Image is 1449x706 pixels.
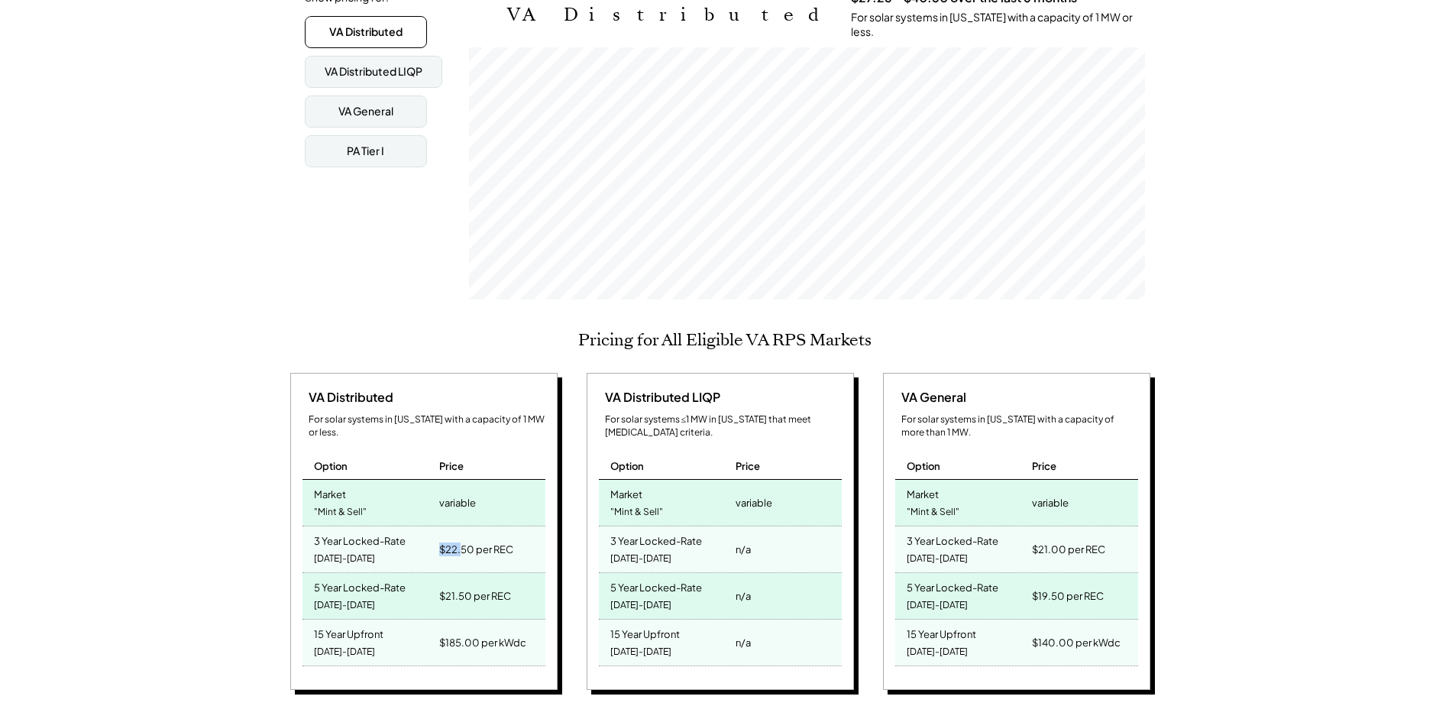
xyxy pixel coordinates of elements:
div: For solar systems in [US_STATE] with a capacity of more than 1 MW. [901,413,1138,439]
div: $19.50 per REC [1032,585,1104,607]
div: [DATE]-[DATE] [610,595,671,616]
div: Price [736,459,760,473]
div: [DATE]-[DATE] [907,595,968,616]
div: 3 Year Locked-Rate [907,530,998,548]
div: PA Tier I [347,144,384,159]
div: 5 Year Locked-Rate [907,577,998,594]
div: $185.00 per kWdc [439,632,526,653]
div: $21.50 per REC [439,585,511,607]
div: n/a [736,539,751,560]
div: For solar systems in [US_STATE] with a capacity of 1 MW or less. [851,10,1145,40]
div: VA Distributed [302,389,393,406]
div: VA Distributed [329,24,403,40]
div: 15 Year Upfront [610,623,680,641]
div: [DATE]-[DATE] [610,549,671,569]
div: 5 Year Locked-Rate [314,577,406,594]
div: Option [907,459,940,473]
div: Option [314,459,348,473]
div: "Mint & Sell" [610,502,663,523]
h2: Pricing for All Eligible VA RPS Markets [578,330,872,350]
div: Market [610,484,642,501]
div: Market [314,484,346,501]
div: 15 Year Upfront [314,623,383,641]
div: Price [439,459,464,473]
div: VA General [895,389,966,406]
div: Option [610,459,644,473]
div: For solar systems ≤1 MW in [US_STATE] that meet [MEDICAL_DATA] criteria. [605,413,842,439]
div: variable [1032,492,1069,513]
div: [DATE]-[DATE] [907,549,968,569]
div: Market [907,484,939,501]
div: Price [1032,459,1056,473]
div: variable [736,492,772,513]
div: VA Distributed LIQP [325,64,422,79]
div: n/a [736,632,751,653]
div: VA General [338,104,393,119]
h2: VA Distributed [507,4,828,26]
div: 5 Year Locked-Rate [610,577,702,594]
div: [DATE]-[DATE] [314,642,375,662]
div: "Mint & Sell" [314,502,367,523]
div: [DATE]-[DATE] [314,595,375,616]
div: 3 Year Locked-Rate [610,530,702,548]
div: VA Distributed LIQP [599,389,720,406]
div: For solar systems in [US_STATE] with a capacity of 1 MW or less. [309,413,545,439]
div: variable [439,492,476,513]
div: [DATE]-[DATE] [314,549,375,569]
div: [DATE]-[DATE] [907,642,968,662]
div: [DATE]-[DATE] [610,642,671,662]
div: "Mint & Sell" [907,502,959,523]
div: $21.00 per REC [1032,539,1105,560]
div: n/a [736,585,751,607]
div: 15 Year Upfront [907,623,976,641]
div: $22.50 per REC [439,539,513,560]
div: $140.00 per kWdc [1032,632,1121,653]
div: 3 Year Locked-Rate [314,530,406,548]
